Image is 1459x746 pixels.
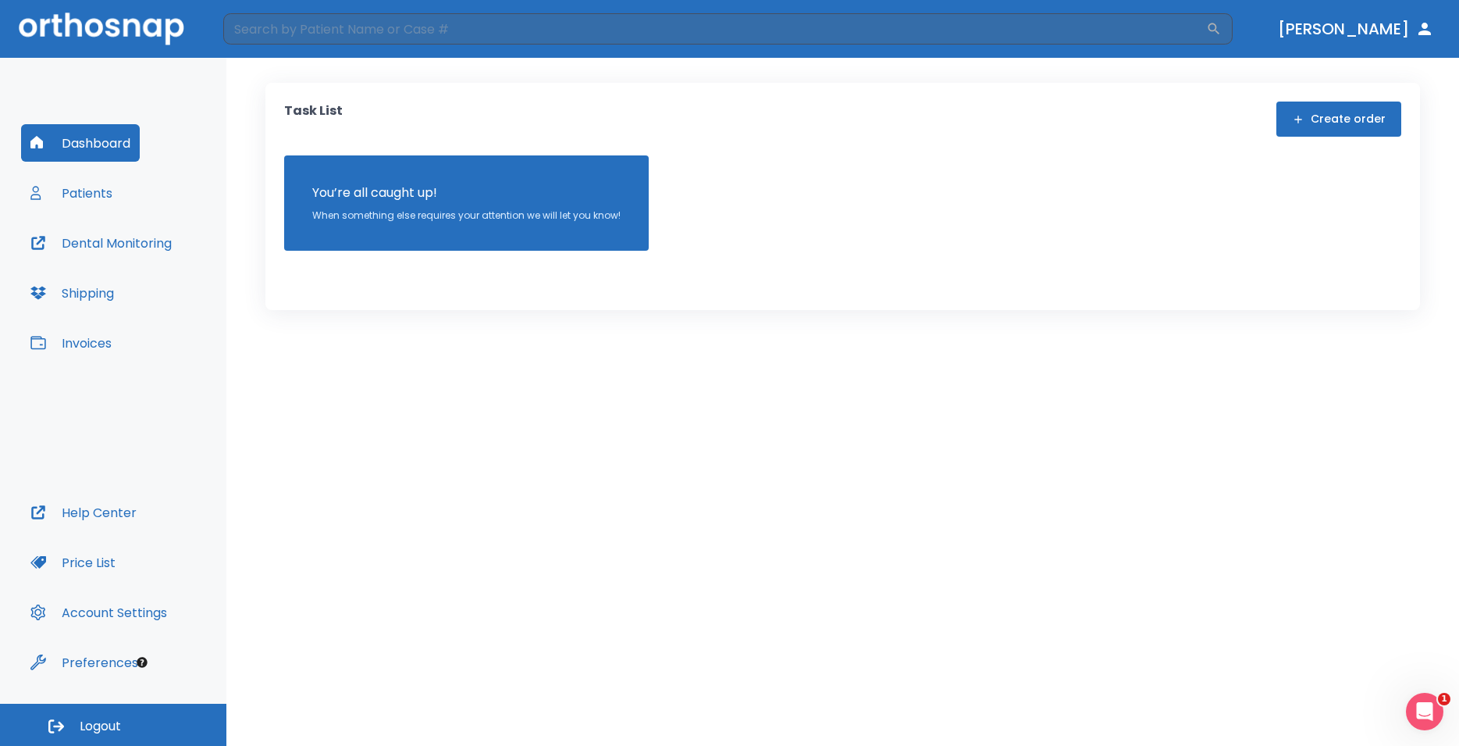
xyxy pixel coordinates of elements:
button: Dashboard [21,124,140,162]
span: Logout [80,718,121,735]
span: 1 [1438,693,1450,705]
button: [PERSON_NAME] [1272,15,1440,43]
button: Invoices [21,324,121,362]
button: Price List [21,544,125,581]
input: Search by Patient Name or Case # [223,13,1206,45]
button: Patients [21,174,122,212]
button: Create order [1276,102,1401,137]
p: When something else requires your attention we will let you know! [312,209,621,223]
button: Help Center [21,494,146,531]
p: Task List [284,102,343,137]
img: Orthosnap [19,12,184,45]
p: You’re all caught up! [312,184,621,202]
div: Tooltip anchor [135,655,149,669]
iframe: Intercom live chat [1406,693,1443,730]
button: Dental Monitoring [21,224,181,262]
button: Shipping [21,274,123,312]
button: Preferences [21,644,148,681]
button: Account Settings [21,594,176,631]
